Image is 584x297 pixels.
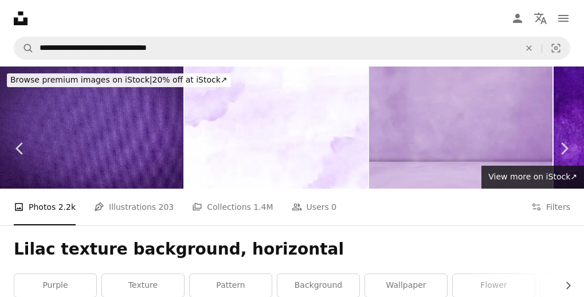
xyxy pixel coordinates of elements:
a: texture [102,274,184,297]
button: Language [529,7,552,30]
img: Watercolor Background in Bleached Colors Purple Lavender Lilac Pink with copy space [185,67,368,189]
span: Browse premium images on iStock | [10,75,152,84]
span: 0 [331,201,336,213]
span: View more on iStock ↗ [488,172,577,181]
a: Next [544,93,584,204]
button: Menu [552,7,575,30]
button: Filters [531,189,570,225]
button: Visual search [542,37,570,59]
span: 20% off at iStock ↗ [10,75,228,84]
img: Purple Background Product Studio Podium Wall Scene Abstract Mockup Kitchen Table Cosmetic Shadow ... [369,67,552,189]
button: Search Unsplash [14,37,34,59]
a: Collections 1.4M [192,189,273,225]
a: Users 0 [292,189,337,225]
button: scroll list to the right [558,274,570,297]
a: Illustrations 203 [94,189,174,225]
span: 1.4M [253,201,273,213]
a: purple [14,274,96,297]
a: wallpaper [365,274,447,297]
a: pattern [190,274,272,297]
a: View more on iStock↗ [481,166,584,189]
form: Find visuals sitewide [14,37,570,60]
a: Log in / Sign up [506,7,529,30]
button: Clear [516,37,542,59]
a: background [277,274,359,297]
a: Home — Unsplash [14,11,28,25]
span: 203 [159,201,174,213]
h1: Lilac texture background, horizontal [14,239,570,260]
a: flower [453,274,535,297]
